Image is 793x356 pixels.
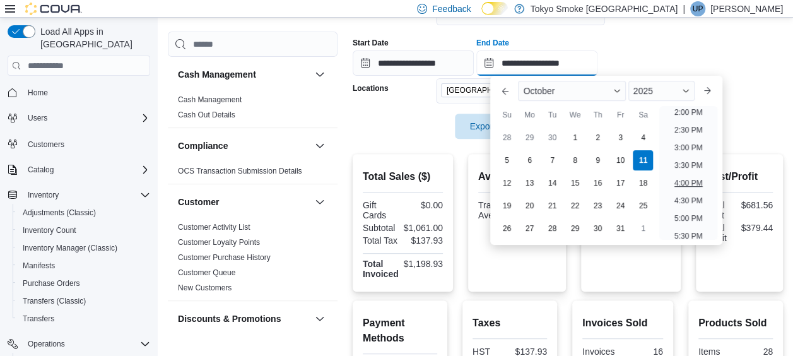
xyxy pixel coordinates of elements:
[18,311,150,326] span: Transfers
[587,196,608,216] div: day-23
[13,257,155,275] button: Manifests
[669,193,708,208] li: 4:30 PM
[168,163,338,184] div: Compliance
[3,109,155,127] button: Users
[363,316,437,346] h2: Payment Methods
[28,165,54,175] span: Catalog
[542,150,562,170] div: day-7
[610,128,630,148] div: day-3
[628,81,695,101] div: Button. Open the year selector. 2025 is currently selected.
[565,105,585,125] div: We
[13,275,155,292] button: Purchase Orders
[405,200,443,210] div: $0.00
[610,218,630,239] div: day-31
[23,85,53,100] a: Home
[3,335,155,353] button: Operations
[633,173,653,193] div: day-18
[168,92,338,128] div: Cash Management
[13,292,155,310] button: Transfers (Classic)
[565,196,585,216] div: day-22
[610,173,630,193] div: day-17
[633,128,653,148] div: day-4
[473,316,547,331] h2: Taxes
[363,235,401,246] div: Total Tax
[3,161,155,179] button: Catalog
[478,169,556,184] h2: Average Spent
[693,1,703,16] span: UP
[23,261,55,271] span: Manifests
[587,150,608,170] div: day-9
[710,1,783,16] p: [PERSON_NAME]
[178,196,310,208] button: Customer
[542,173,562,193] div: day-14
[178,312,310,325] button: Discounts & Promotions
[28,339,65,349] span: Operations
[312,194,327,210] button: Customer
[3,83,155,102] button: Home
[178,312,281,325] h3: Discounts & Promotions
[18,276,85,291] a: Purchase Orders
[178,253,271,262] a: Customer Purchase History
[178,283,232,292] a: New Customers
[178,139,310,152] button: Compliance
[519,150,539,170] div: day-6
[178,139,228,152] h3: Compliance
[353,38,389,48] label: Start Date
[496,173,517,193] div: day-12
[481,2,508,15] input: Dark Mode
[698,316,773,331] h2: Products Sold
[178,283,232,293] span: New Customers
[23,336,150,352] span: Operations
[178,68,256,81] h3: Cash Management
[18,294,91,309] a: Transfers (Classic)
[178,166,302,176] span: OCS Transaction Submission Details
[28,88,48,98] span: Home
[18,240,122,256] a: Inventory Manager (Classic)
[496,128,517,148] div: day-28
[18,205,150,220] span: Adjustments (Classic)
[353,83,389,93] label: Locations
[669,140,708,155] li: 3:00 PM
[178,238,260,247] a: Customer Loyalty Points
[496,105,517,125] div: Su
[582,316,663,331] h2: Invoices Sold
[18,311,59,326] a: Transfers
[35,25,150,50] span: Load All Apps in [GEOGRAPHIC_DATA]
[3,134,155,153] button: Customers
[178,167,302,175] a: OCS Transaction Submission Details
[683,1,685,16] p: |
[542,105,562,125] div: Tu
[455,114,526,139] button: Export
[587,218,608,239] div: day-30
[476,50,597,76] input: Press the down key to enter a popover containing a calendar. Press the escape key to close the po...
[476,38,509,48] label: End Date
[741,223,773,233] div: $379.44
[178,68,310,81] button: Cash Management
[178,110,235,119] a: Cash Out Details
[18,223,81,238] a: Inventory Count
[587,105,608,125] div: Th
[496,196,517,216] div: day-19
[565,150,585,170] div: day-8
[633,196,653,216] div: day-25
[18,240,150,256] span: Inventory Manager (Classic)
[404,259,443,269] div: $1,198.93
[23,187,150,203] span: Inventory
[565,218,585,239] div: day-29
[519,105,539,125] div: Mo
[669,122,708,138] li: 2:30 PM
[178,268,235,278] span: Customer Queue
[690,1,705,16] div: Unike Patel
[531,1,678,16] p: Tokyo Smoke [GEOGRAPHIC_DATA]
[519,196,539,216] div: day-20
[23,110,52,126] button: Users
[587,128,608,148] div: day-2
[13,310,155,328] button: Transfers
[741,200,773,210] div: $681.56
[610,196,630,216] div: day-24
[178,110,235,120] span: Cash Out Details
[363,259,399,279] strong: Total Invoiced
[363,169,443,184] h2: Total Sales ($)
[28,190,59,200] span: Inventory
[312,311,327,326] button: Discounts & Promotions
